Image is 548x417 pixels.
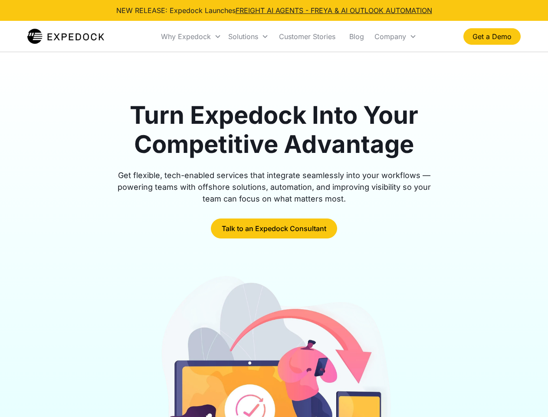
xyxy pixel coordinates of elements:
[228,32,258,41] div: Solutions
[236,6,432,15] a: FREIGHT AI AGENTS - FREYA & AI OUTLOOK AUTOMATION
[108,101,441,159] h1: Turn Expedock Into Your Competitive Advantage
[342,22,371,51] a: Blog
[505,375,548,417] iframe: Chat Widget
[27,28,104,45] img: Expedock Logo
[108,169,441,205] div: Get flexible, tech-enabled services that integrate seamlessly into your workflows — powering team...
[211,218,337,238] a: Talk to an Expedock Consultant
[374,32,406,41] div: Company
[272,22,342,51] a: Customer Stories
[161,32,211,41] div: Why Expedock
[27,28,104,45] a: home
[116,5,432,16] div: NEW RELEASE: Expedock Launches
[158,22,225,51] div: Why Expedock
[371,22,420,51] div: Company
[463,28,521,45] a: Get a Demo
[225,22,272,51] div: Solutions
